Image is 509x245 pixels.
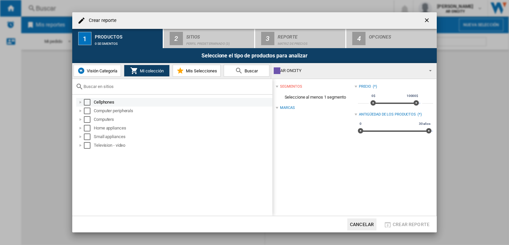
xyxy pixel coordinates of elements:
[359,84,371,89] div: Precio
[382,218,431,230] button: Crear reporte
[186,32,252,39] div: Sitios
[164,29,255,48] button: 2 Sitios Perfil predeterminado (3)
[424,17,431,25] ng-md-icon: getI18NText('BUTTONS.CLOSE_DIALOG')
[276,91,354,104] span: Seleccione al menos 1 segmento
[84,84,269,89] input: Buscar en sitios
[84,116,94,123] md-checkbox: Select
[94,125,271,131] div: Home appliances
[347,218,376,230] button: Cancelar
[84,133,94,140] md-checkbox: Select
[418,121,431,126] span: 30 años
[421,14,434,27] button: getI18NText('BUTTONS.CLOSE_DIALOG')
[278,39,343,45] div: Matriz de precios
[346,29,437,48] button: 4 Opciones
[94,133,271,140] div: Small appliances
[94,116,271,123] div: Computers
[84,99,94,106] md-checkbox: Select
[261,32,274,45] div: 3
[359,121,363,126] span: 0
[94,142,271,149] div: Television - video
[94,99,271,106] div: Cellphones
[77,67,85,75] img: wiser-icon-blue.png
[84,142,94,149] md-checkbox: Select
[370,93,376,99] span: 0$
[255,29,346,48] button: 3 Reporte Matriz de precios
[124,65,170,77] button: Mi colección
[94,108,271,114] div: Computer peripherals
[186,39,252,45] div: Perfil predeterminado (3)
[278,32,343,39] div: Reporte
[280,105,295,111] div: Marcas
[243,68,258,73] span: Buscar
[406,93,419,99] span: 10000$
[369,32,434,39] div: Opciones
[280,84,302,89] div: segmentos
[74,65,121,77] button: Visión Categoría
[393,222,429,227] span: Crear reporte
[184,68,217,73] span: Mis Selecciones
[95,32,160,39] div: Productos
[173,65,221,77] button: Mis Selecciones
[85,17,116,24] h4: Crear reporte
[84,108,94,114] md-checkbox: Select
[95,39,160,45] div: 0 segmentos
[72,48,437,63] div: Seleccione el tipo de productos para analizar
[78,32,91,45] div: 1
[274,66,423,75] div: AR ONCITY
[352,32,366,45] div: 4
[72,29,163,48] button: 1 Productos 0 segmentos
[224,65,269,77] button: Buscar
[84,125,94,131] md-checkbox: Select
[359,112,416,117] div: Antigüedad de los productos
[85,68,117,73] span: Visión Categoría
[170,32,183,45] div: 2
[138,68,164,73] span: Mi colección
